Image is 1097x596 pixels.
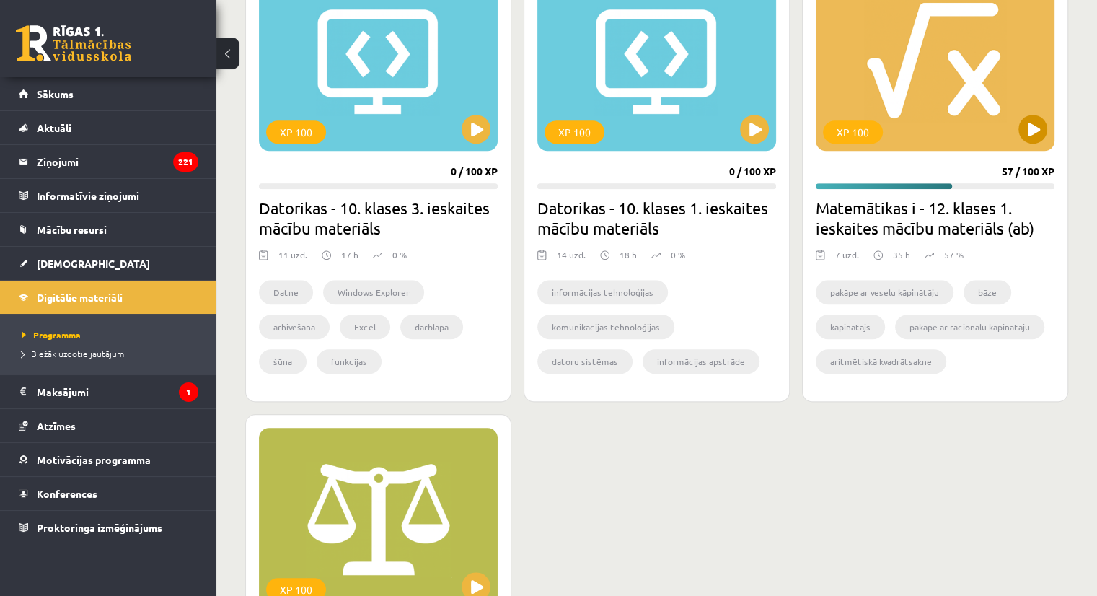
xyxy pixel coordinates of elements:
a: Biežāk uzdotie jautājumi [22,347,202,360]
span: Motivācijas programma [37,453,151,466]
a: Sākums [19,77,198,110]
li: Excel [340,315,390,339]
h2: Datorikas - 10. klases 3. ieskaites mācību materiāls [259,198,498,238]
p: 57 % [944,248,964,261]
a: Mācību resursi [19,213,198,246]
a: Programma [22,328,202,341]
li: datoru sistēmas [537,349,633,374]
a: Maksājumi1 [19,375,198,408]
a: Digitālie materiāli [19,281,198,314]
span: Digitālie materiāli [37,291,123,304]
a: Aktuāli [19,111,198,144]
a: Rīgas 1. Tālmācības vidusskola [16,25,131,61]
span: [DEMOGRAPHIC_DATA] [37,257,150,270]
div: XP 100 [823,120,883,144]
p: 18 h [620,248,637,261]
span: Aktuāli [37,121,71,134]
a: Motivācijas programma [19,443,198,476]
li: komunikācijas tehnoloģijas [537,315,674,339]
li: šūna [259,349,307,374]
p: 0 % [671,248,685,261]
li: informācijas apstrāde [643,349,759,374]
span: Programma [22,329,81,341]
span: Mācību resursi [37,223,107,236]
a: Ziņojumi221 [19,145,198,178]
li: informācijas tehnoloģijas [537,280,668,304]
li: funkcijas [317,349,382,374]
a: Proktoringa izmēģinājums [19,511,198,544]
li: kāpinātājs [816,315,885,339]
li: pakāpe ar veselu kāpinātāju [816,280,953,304]
a: Informatīvie ziņojumi [19,179,198,212]
p: 17 h [341,248,358,261]
li: pakāpe ar racionālu kāpinātāju [895,315,1044,339]
a: [DEMOGRAPHIC_DATA] [19,247,198,280]
li: Datne [259,280,313,304]
h2: Datorikas - 10. klases 1. ieskaites mācību materiāls [537,198,776,238]
p: 35 h [893,248,910,261]
span: Sākums [37,87,74,100]
span: Biežāk uzdotie jautājumi [22,348,126,359]
h2: Matemātikas i - 12. klases 1. ieskaites mācību materiāls (ab) [816,198,1054,238]
div: 14 uzd. [557,248,586,270]
span: Atzīmes [37,419,76,432]
div: XP 100 [545,120,604,144]
p: 0 % [392,248,407,261]
i: 221 [173,152,198,172]
li: bāze [964,280,1011,304]
legend: Informatīvie ziņojumi [37,179,198,212]
div: 7 uzd. [835,248,859,270]
span: Konferences [37,487,97,500]
a: Konferences [19,477,198,510]
i: 1 [179,382,198,402]
li: aritmētiskā kvadrātsakne [816,349,946,374]
li: Windows Explorer [323,280,424,304]
li: arhivēšana [259,315,330,339]
li: darblapa [400,315,463,339]
legend: Ziņojumi [37,145,198,178]
span: Proktoringa izmēģinājums [37,521,162,534]
legend: Maksājumi [37,375,198,408]
div: 11 uzd. [278,248,307,270]
a: Atzīmes [19,409,198,442]
div: XP 100 [266,120,326,144]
